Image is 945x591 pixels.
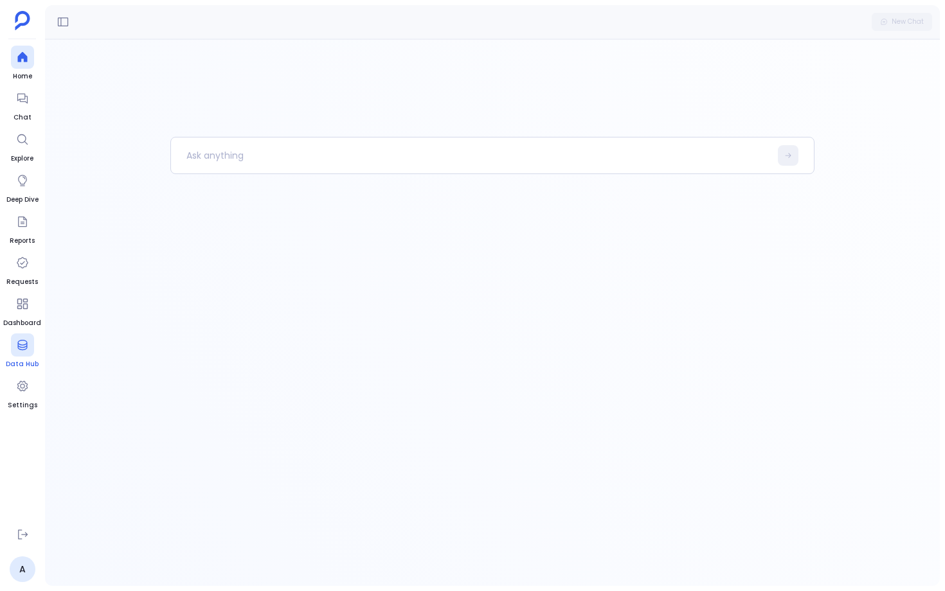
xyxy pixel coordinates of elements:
span: Explore [11,154,34,164]
a: Chat [11,87,34,123]
img: petavue logo [15,11,30,30]
a: Deep Dive [6,169,39,205]
span: Deep Dive [6,195,39,205]
a: Data Hub [6,333,39,369]
span: Requests [6,277,38,287]
span: Home [11,71,34,82]
span: Chat [11,112,34,123]
a: Settings [8,375,37,410]
a: Dashboard [3,292,41,328]
a: Home [11,46,34,82]
a: Reports [10,210,35,246]
span: Reports [10,236,35,246]
span: Data Hub [6,359,39,369]
span: Settings [8,400,37,410]
a: A [10,556,35,582]
span: Dashboard [3,318,41,328]
a: Explore [11,128,34,164]
a: Requests [6,251,38,287]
